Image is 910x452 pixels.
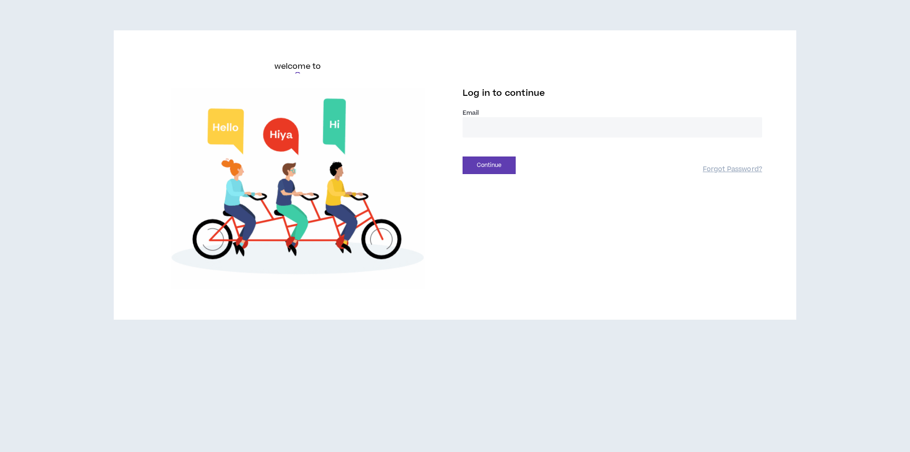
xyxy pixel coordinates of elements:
span: Log in to continue [463,87,545,99]
button: Continue [463,157,516,174]
a: Forgot Password? [703,165,762,174]
h6: welcome to [274,61,321,72]
img: Welcome to Wripple [148,88,447,289]
label: Email [463,109,762,117]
